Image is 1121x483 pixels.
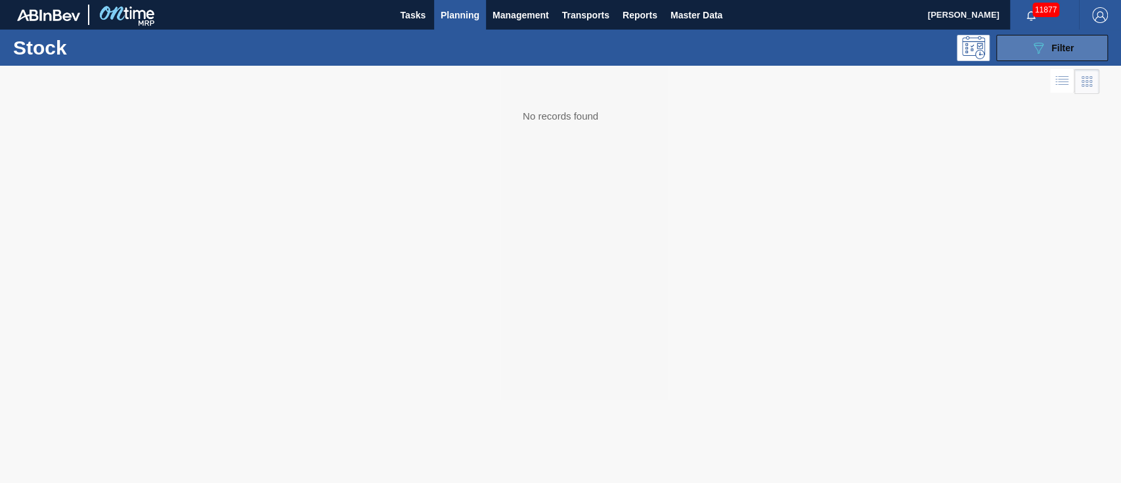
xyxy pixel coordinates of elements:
span: Filter [1051,43,1074,53]
span: Reports [623,7,657,23]
div: Programming: no user selected [957,35,990,61]
button: Filter [996,35,1108,61]
img: TNhmsLtSVTkK8tSr43FrP2fwEKptu5GPRR3wAAAABJRU5ErkJggg== [17,9,80,21]
span: Master Data [670,7,722,23]
span: Planning [441,7,479,23]
span: Tasks [399,7,428,23]
img: Logout [1092,7,1108,23]
span: Transports [562,7,609,23]
button: Notifications [1010,6,1052,24]
span: 11877 [1032,3,1059,17]
span: Management [493,7,549,23]
h1: Stock [13,40,206,55]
